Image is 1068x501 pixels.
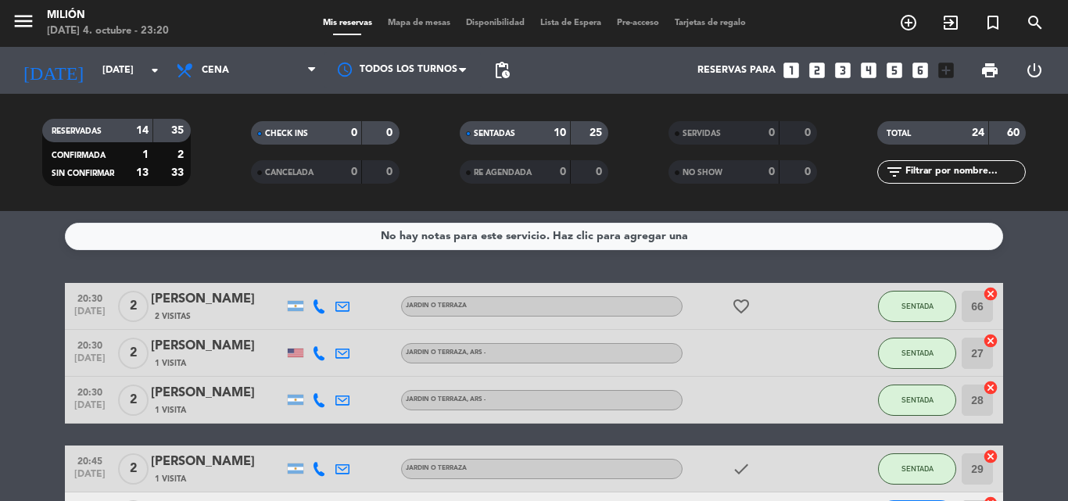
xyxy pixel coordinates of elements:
i: add_box [936,60,956,81]
i: turned_in_not [984,13,1002,32]
span: 1 Visita [155,357,186,370]
strong: 0 [805,166,814,177]
strong: 14 [136,125,149,136]
span: JARDIN o TERRAZA [406,396,486,403]
i: exit_to_app [941,13,960,32]
span: SIN CONFIRMAR [52,170,114,177]
span: RE AGENDADA [474,169,532,177]
span: NO SHOW [683,169,722,177]
i: looks_4 [858,60,879,81]
strong: 33 [171,167,187,178]
input: Filtrar por nombre... [904,163,1025,181]
span: 2 [118,291,149,322]
span: [DATE] [70,400,109,418]
strong: 35 [171,125,187,136]
i: looks_5 [884,60,905,81]
button: SENTADA [878,338,956,369]
button: SENTADA [878,453,956,485]
strong: 13 [136,167,149,178]
i: cancel [983,449,998,464]
span: JARDIN o TERRAZA [406,349,486,356]
div: No hay notas para este servicio. Haz clic para agregar una [381,227,688,245]
strong: 60 [1007,127,1023,138]
button: SENTADA [878,291,956,322]
span: TOTAL [887,130,911,138]
strong: 0 [769,127,775,138]
div: [PERSON_NAME] [151,289,284,310]
span: SENTADA [901,349,934,357]
i: menu [12,9,35,33]
span: Disponibilidad [458,19,532,27]
span: 20:30 [70,335,109,353]
span: 2 Visitas [155,310,191,323]
span: JARDIN o TERRAZA [406,302,467,309]
button: menu [12,9,35,38]
span: 1 Visita [155,473,186,485]
i: power_settings_new [1025,61,1044,80]
strong: 24 [972,127,984,138]
span: SENTADA [901,395,934,404]
i: arrow_drop_down [145,61,164,80]
span: print [980,61,999,80]
strong: 0 [769,166,775,177]
span: RESERVADAS [52,127,102,135]
strong: 0 [386,166,396,177]
span: SERVIDAS [683,130,721,138]
div: Milión [47,8,169,23]
span: , ARS - [467,349,486,356]
strong: 0 [805,127,814,138]
button: SENTADA [878,385,956,416]
span: 2 [118,338,149,369]
span: CHECK INS [265,130,308,138]
strong: 25 [590,127,605,138]
i: favorite_border [732,297,751,316]
i: check [732,460,751,478]
span: Lista de Espera [532,19,609,27]
div: LOG OUT [1012,47,1056,94]
span: Mis reservas [315,19,380,27]
div: [DATE] 4. octubre - 23:20 [47,23,169,39]
span: 2 [118,453,149,485]
strong: 0 [386,127,396,138]
span: Tarjetas de regalo [667,19,754,27]
div: [PERSON_NAME] [151,452,284,472]
strong: 0 [596,166,605,177]
i: looks_one [781,60,801,81]
span: Pre-acceso [609,19,667,27]
div: [PERSON_NAME] [151,383,284,403]
span: Mapa de mesas [380,19,458,27]
div: [PERSON_NAME] [151,336,284,356]
strong: 2 [177,149,187,160]
i: cancel [983,380,998,395]
span: SENTADA [901,302,934,310]
span: 1 Visita [155,404,186,417]
span: CONFIRMADA [52,152,106,159]
i: search [1026,13,1045,32]
span: , ARS - [467,396,486,403]
strong: 0 [351,127,357,138]
i: add_circle_outline [899,13,918,32]
span: 20:45 [70,451,109,469]
span: [DATE] [70,306,109,324]
strong: 0 [351,166,357,177]
span: [DATE] [70,353,109,371]
span: SENTADAS [474,130,515,138]
i: looks_two [807,60,827,81]
span: Reservas para [697,65,776,76]
strong: 10 [554,127,566,138]
i: cancel [983,333,998,349]
span: 20:30 [70,382,109,400]
i: looks_3 [833,60,853,81]
span: CANCELADA [265,169,314,177]
strong: 1 [142,149,149,160]
span: pending_actions [493,61,511,80]
i: filter_list [885,163,904,181]
span: Cena [202,65,229,76]
span: JARDIN o TERRAZA [406,465,467,471]
i: cancel [983,286,998,302]
span: SENTADA [901,464,934,473]
span: [DATE] [70,469,109,487]
span: 2 [118,385,149,416]
i: [DATE] [12,53,95,88]
i: looks_6 [910,60,930,81]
